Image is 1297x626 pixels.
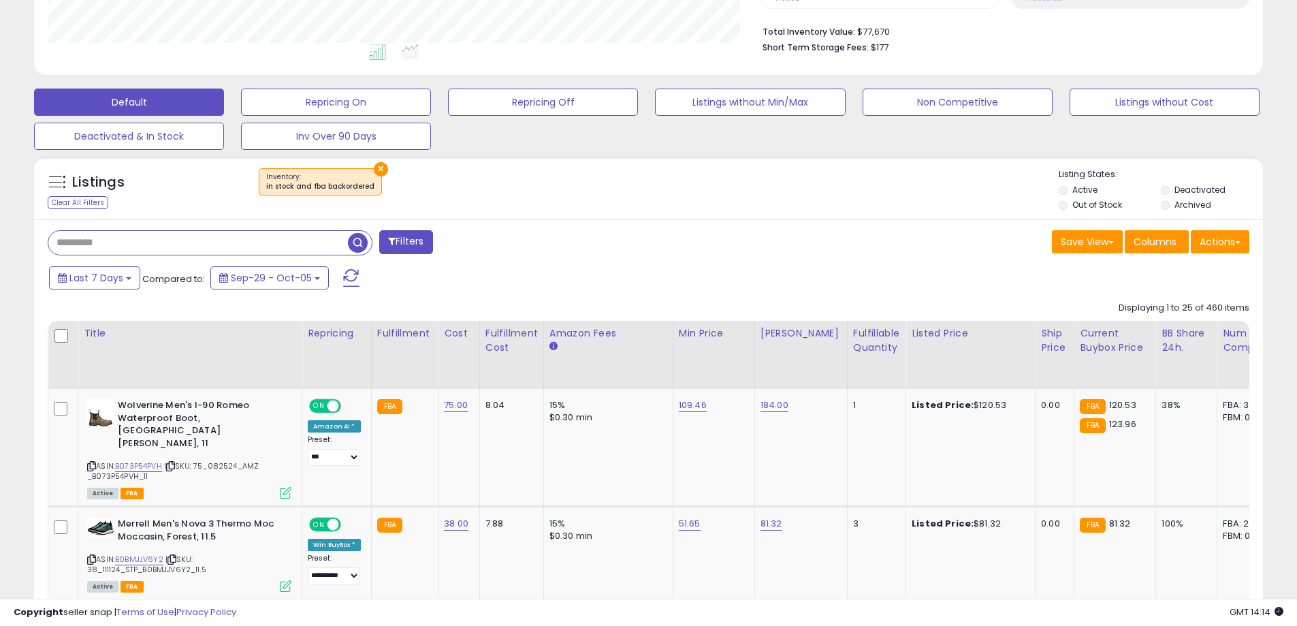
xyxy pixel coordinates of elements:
button: Repricing Off [448,89,638,116]
div: 38% [1162,399,1206,411]
span: Sep-29 - Oct-05 [231,271,312,285]
small: FBA [377,399,402,414]
div: Preset: [308,435,361,466]
a: B073P54PVH [115,460,162,472]
button: Inv Over 90 Days [241,123,431,150]
div: 0.00 [1041,399,1063,411]
a: 81.32 [760,517,782,531]
b: Wolverine Men's I-90 Romeo Waterproof Boot, [GEOGRAPHIC_DATA] [PERSON_NAME], 11 [118,399,283,453]
button: Deactivated & In Stock [34,123,224,150]
b: Listed Price: [912,517,974,530]
div: BB Share 24h. [1162,326,1211,355]
span: 123.96 [1109,418,1136,431]
button: Listings without Cost [1070,89,1260,116]
div: FBA: 3 [1223,399,1268,411]
span: FBA [121,488,144,499]
button: Save View [1052,230,1123,253]
span: | SKU: 38_111124_STP_B0BMJJV6Y2_11.5 [87,554,206,574]
small: Amazon Fees. [549,341,558,353]
b: Listed Price: [912,398,974,411]
small: FBA [377,518,402,533]
div: [PERSON_NAME] [760,326,842,341]
div: Repricing [308,326,366,341]
div: FBM: 0 [1223,411,1268,424]
b: Total Inventory Value: [763,26,855,37]
label: Active [1072,184,1098,195]
div: ASIN: [87,399,291,497]
b: Merrell Men's Nova 3 Thermo Moc Moccasin, Forest, 11.5 [118,518,283,546]
div: ASIN: [87,518,291,591]
a: Terms of Use [116,606,174,619]
div: Win BuyBox * [308,539,361,551]
a: 184.00 [760,398,788,412]
span: OFF [339,401,361,412]
div: FBA: 2 [1223,518,1268,530]
div: Ship Price [1041,326,1068,355]
span: $177 [871,41,888,54]
div: $0.30 min [549,411,662,424]
div: Displaying 1 to 25 of 460 items [1119,302,1249,315]
a: B0BMJJV6Y2 [115,554,163,565]
small: FBA [1080,418,1105,433]
span: Inventory : [266,172,374,192]
span: OFF [339,519,361,531]
div: 15% [549,399,662,411]
span: ON [310,519,327,531]
div: Amazon AI * [308,420,361,433]
span: FBA [121,581,144,593]
img: 41qLtffIx4L._SL40_.jpg [87,399,114,426]
div: Title [84,326,296,341]
a: 109.46 [679,398,707,412]
div: Fulfillment Cost [485,326,538,355]
a: 75.00 [444,398,468,412]
span: | SKU: 75_082524_AMZ _B073P54PVH_11 [87,460,259,481]
span: Compared to: [142,272,205,285]
a: 38.00 [444,517,468,531]
img: 31FttbjH-mL._SL40_.jpg [87,518,114,538]
div: 1 [853,399,895,411]
div: $120.53 [912,399,1025,411]
span: All listings currently available for purchase on Amazon [87,581,118,593]
a: Privacy Policy [176,606,236,619]
div: Clear All Filters [48,196,108,209]
button: Sep-29 - Oct-05 [210,266,329,289]
span: 81.32 [1109,517,1131,530]
div: 8.04 [485,399,533,411]
div: 0.00 [1041,518,1063,530]
span: 120.53 [1109,398,1136,411]
label: Archived [1174,199,1211,210]
div: Preset: [308,554,361,584]
button: Last 7 Days [49,266,140,289]
div: 3 [853,518,895,530]
div: Num of Comp. [1223,326,1272,355]
strong: Copyright [14,606,63,619]
label: Out of Stock [1072,199,1122,210]
div: 100% [1162,518,1206,530]
a: 51.65 [679,517,701,531]
div: Amazon Fees [549,326,667,341]
button: Filters [379,230,432,254]
div: Fulfillment [377,326,432,341]
span: 2025-10-13 14:14 GMT [1230,606,1283,619]
button: Repricing On [241,89,431,116]
div: in stock and fba backordered [266,182,374,191]
div: seller snap | | [14,606,236,619]
div: Listed Price [912,326,1029,341]
div: $0.30 min [549,530,662,542]
button: Listings without Min/Max [655,89,845,116]
div: Min Price [679,326,749,341]
div: Current Buybox Price [1080,326,1150,355]
h5: Listings [72,173,125,192]
span: All listings currently available for purchase on Amazon [87,488,118,499]
li: $77,670 [763,22,1239,39]
div: $81.32 [912,518,1025,530]
span: ON [310,401,327,412]
div: FBM: 0 [1223,530,1268,542]
div: 15% [549,518,662,530]
button: Actions [1191,230,1249,253]
small: FBA [1080,399,1105,414]
div: Cost [444,326,474,341]
label: Deactivated [1174,184,1226,195]
p: Listing States: [1059,168,1263,181]
button: Non Competitive [863,89,1053,116]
